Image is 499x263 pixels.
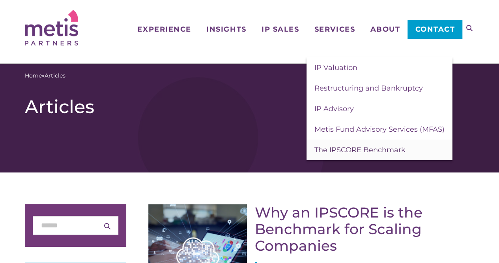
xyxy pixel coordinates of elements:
a: The IPSCORE Benchmark [307,140,452,160]
span: Insights [206,26,246,33]
span: » [25,72,65,80]
a: Restructuring and Bankruptcy [307,78,452,98]
span: IP Sales [262,26,299,33]
span: Experience [137,26,191,33]
span: Articles [45,72,65,80]
span: IP Valuation [314,63,357,72]
span: Contact [415,26,455,33]
a: Home [25,72,42,80]
span: The IPSCORE Benchmark [314,146,406,154]
a: IP Advisory [307,98,452,119]
span: About [370,26,400,33]
a: Metis Fund Advisory Services (MFAS) [307,119,452,140]
a: Contact [407,20,462,39]
span: IP Advisory [314,104,354,113]
span: Metis Fund Advisory Services (MFAS) [314,125,445,134]
a: Why an IPSCORE is the Benchmark for Scaling Companies [255,204,422,254]
span: Services [314,26,355,33]
img: Metis Partners [25,10,78,45]
span: Restructuring and Bankruptcy [314,84,423,93]
a: IP Valuation [307,57,452,78]
h1: Articles [25,96,474,118]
